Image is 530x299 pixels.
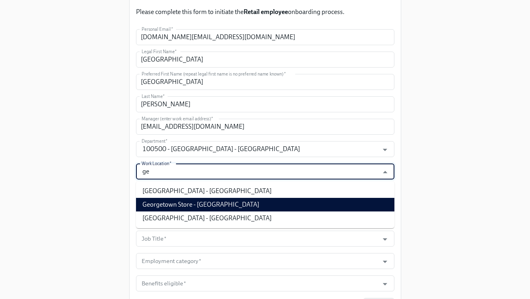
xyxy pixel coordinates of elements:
button: Open [379,278,391,290]
p: Please complete this form to initiate the onboarding process. [136,8,344,16]
strong: Retail employee [244,8,288,16]
button: Open [379,144,391,156]
li: [GEOGRAPHIC_DATA] - [GEOGRAPHIC_DATA] [136,211,394,225]
button: Close [379,166,391,178]
li: [GEOGRAPHIC_DATA] - [GEOGRAPHIC_DATA] [136,184,394,198]
button: Open [379,233,391,245]
button: Open [379,255,391,268]
li: Georgetown Store - [GEOGRAPHIC_DATA] [136,198,394,211]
